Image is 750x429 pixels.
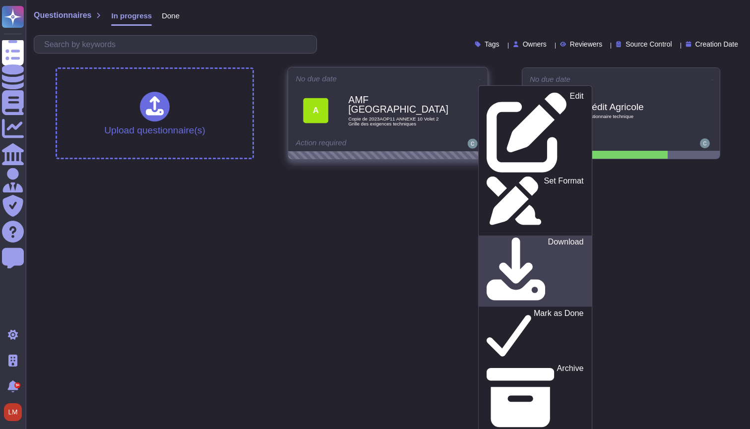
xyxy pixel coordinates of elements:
[523,41,547,48] span: Owners
[485,41,500,48] span: Tags
[570,92,584,173] p: Edit
[296,139,419,149] div: Action required
[695,41,738,48] span: Creation Date
[348,117,448,126] span: Copie de 2023AOP11 ANNEXE 10 Volet 2 Grille des exigences techniques
[582,102,681,112] b: Crédit Agricole
[34,11,91,19] span: Questionnaires
[2,401,29,423] button: user
[479,236,592,307] a: Download
[479,175,592,227] a: Set Format
[4,403,22,421] img: user
[111,12,152,19] span: In progress
[348,95,448,114] b: AMF [GEOGRAPHIC_DATA]
[530,75,570,83] span: No due date
[39,36,316,53] input: Search by keywords
[479,90,592,175] a: Edit
[303,98,328,123] div: A
[162,12,180,19] span: Done
[625,41,672,48] span: Source Control
[14,382,20,388] div: 9+
[544,177,584,225] p: Set Format
[296,75,337,82] span: No due date
[468,139,478,149] img: user
[479,307,592,362] a: Mark as Done
[582,114,681,119] span: Questionnaire technique
[534,309,584,360] p: Mark as Done
[700,138,710,148] img: user
[104,92,205,135] div: Upload questionnaire(s)
[570,41,602,48] span: Reviewers
[548,238,584,305] p: Download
